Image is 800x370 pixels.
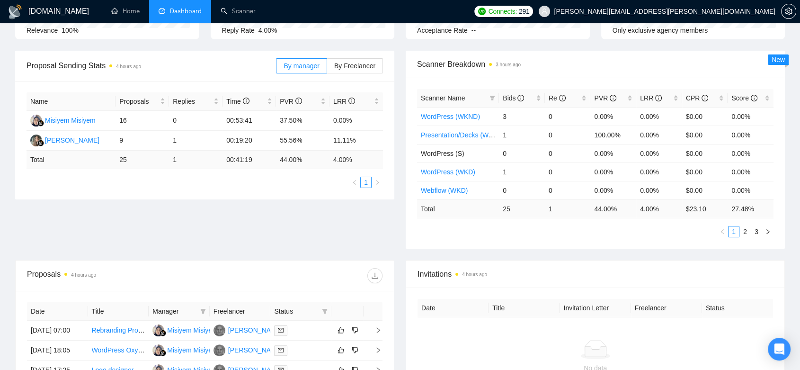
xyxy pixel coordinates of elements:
img: logo [8,4,23,19]
td: 1 [169,131,222,151]
img: upwork-logo.png [478,8,486,15]
div: Proposals [27,268,205,283]
span: filter [198,304,208,318]
span: right [765,229,771,235]
td: $0.00 [682,107,728,126]
div: Misiyem Misiyem [167,345,218,355]
td: Total [27,151,116,169]
td: 0 [545,162,591,181]
span: right [367,347,382,353]
td: 1 [499,162,545,181]
button: dislike [349,344,361,356]
span: info-circle [610,95,616,101]
a: setting [781,8,796,15]
span: CPR [686,94,708,102]
span: New [772,56,785,63]
td: 44.00 % [590,199,636,218]
span: Score [731,94,757,102]
td: 1 [169,151,222,169]
span: user [541,8,548,15]
span: WordPress (S) [421,150,464,157]
span: Scanner Breakdown [417,58,773,70]
span: By Freelancer [334,62,375,70]
td: 55.56% [276,131,329,151]
span: Reply Rate [222,27,255,34]
span: 291 [519,6,529,17]
th: Proposals [116,92,169,111]
td: 4.00 % [329,151,383,169]
img: gigradar-bm.png [160,330,166,336]
a: LK[PERSON_NAME] [30,136,99,144]
span: By manager [284,62,319,70]
td: 3 [499,107,545,126]
a: homeHome [111,7,140,15]
span: Scanner Name [421,94,465,102]
span: left [352,180,357,185]
td: 0.00% [728,162,773,181]
a: 2 [740,226,750,237]
td: 00:53:41 [222,111,276,131]
span: filter [322,308,328,314]
span: dislike [352,326,358,334]
td: 0.00% [590,181,636,199]
img: TH [213,344,225,356]
a: WordPress (WKND) [421,113,480,120]
div: Open Intercom Messenger [768,338,791,361]
td: 37.50% [276,111,329,131]
td: 25 [116,151,169,169]
td: 0.00% [636,181,682,199]
span: Only exclusive agency members [613,27,708,34]
span: filter [200,308,206,314]
span: 4.00% [258,27,277,34]
th: Manager [149,302,210,321]
li: Next Page [762,226,773,237]
td: 9 [116,131,169,151]
button: setting [781,4,796,19]
td: 4.00 % [636,199,682,218]
li: Previous Page [349,177,360,188]
td: 0.00% [590,162,636,181]
button: right [372,177,383,188]
td: 0.00% [636,126,682,144]
img: LK [30,135,42,146]
span: dashboard [159,8,165,14]
img: MM [152,344,164,356]
span: Re [549,94,566,102]
span: info-circle [751,95,757,101]
button: like [335,344,347,356]
span: info-circle [517,95,524,101]
a: 1 [729,226,739,237]
td: [DATE] 07:00 [27,321,88,341]
td: 100.00% [590,126,636,144]
th: Invitation Letter [560,299,631,317]
td: 0.00% [728,126,773,144]
td: 1 [545,199,591,218]
a: 3 [751,226,762,237]
td: 0.00% [636,107,682,126]
th: Freelancer [210,302,271,321]
td: 27.48 % [728,199,773,218]
div: [PERSON_NAME] [228,345,283,355]
img: gigradar-bm.png [37,140,44,146]
td: 0 [499,144,545,162]
a: 1 [361,177,371,188]
span: PVR [280,98,302,105]
span: info-circle [348,98,355,104]
span: download [368,272,382,280]
span: info-circle [295,98,302,104]
span: mail [278,327,284,333]
td: Rebranding Project: Logo and Typography Design [88,321,149,341]
button: download [367,268,382,283]
a: Webflow (WKD) [421,187,468,194]
time: 4 hours ago [116,64,141,69]
td: 0 [545,126,591,144]
td: 0.00% [636,144,682,162]
td: 0 [545,181,591,199]
td: $0.00 [682,181,728,199]
span: Connects: [489,6,517,17]
button: left [717,226,728,237]
td: 0.00% [728,181,773,199]
a: TH[PERSON_NAME] [213,346,283,353]
span: filter [488,91,497,105]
